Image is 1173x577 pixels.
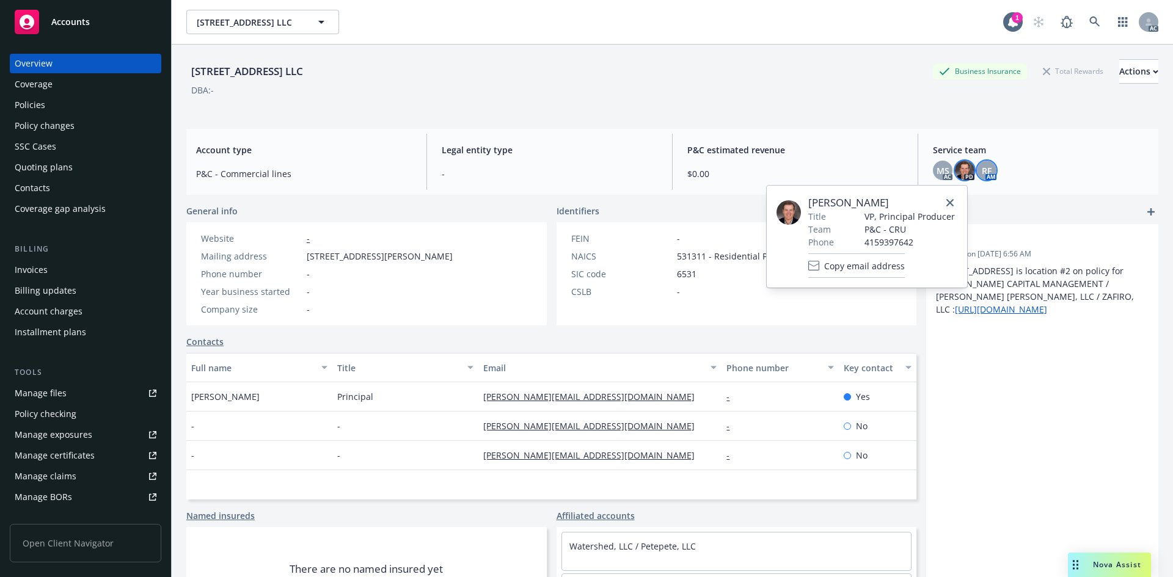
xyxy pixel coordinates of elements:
[571,232,672,245] div: FEIN
[10,199,161,219] a: Coverage gap analysis
[186,10,339,34] button: [STREET_ADDRESS] LLC
[478,353,722,382] button: Email
[571,285,672,298] div: CSLB
[483,420,704,432] a: [PERSON_NAME][EMAIL_ADDRESS][DOMAIN_NAME]
[1119,59,1158,84] button: Actions
[15,137,56,156] div: SSC Cases
[15,487,72,507] div: Manage BORs
[10,74,161,94] a: Coverage
[808,195,955,210] span: [PERSON_NAME]
[936,265,1136,315] span: [STREET_ADDRESS] is location #2 on policy for [PERSON_NAME] CAPITAL MANAGEMENT / [PERSON_NAME] [P...
[201,232,302,245] div: Website
[10,508,161,528] a: Summary of insurance
[10,243,161,255] div: Billing
[10,116,161,136] a: Policy changes
[933,64,1027,79] div: Business Insurance
[15,116,75,136] div: Policy changes
[943,195,957,210] a: close
[777,200,801,225] img: employee photo
[201,303,302,316] div: Company size
[10,446,161,465] a: Manage certificates
[307,285,310,298] span: -
[856,390,870,403] span: Yes
[926,224,1158,325] div: -Updated on [DATE] 6:56 AM[STREET_ADDRESS] is location #2 on policy for [PERSON_NAME] CAPITAL MAN...
[15,322,86,342] div: Installment plans
[186,353,332,382] button: Full name
[307,250,453,263] span: [STREET_ADDRESS][PERSON_NAME]
[337,449,340,462] span: -
[10,260,161,280] a: Invoices
[677,285,680,298] span: -
[808,236,834,249] span: Phone
[1037,64,1109,79] div: Total Rewards
[15,446,95,465] div: Manage certificates
[10,466,161,486] a: Manage claims
[1012,12,1023,23] div: 1
[569,540,696,552] a: Watershed, LLC / Petepete, LLC
[571,250,672,263] div: NAICS
[726,391,739,402] a: -
[726,361,820,374] div: Phone number
[10,404,161,424] a: Policy checking
[10,524,161,562] span: Open Client Navigator
[808,253,905,278] button: Copy email address
[196,167,412,180] span: P&C - Commercial lines
[442,167,657,180] span: -
[1119,60,1158,83] div: Actions
[1111,10,1135,34] a: Switch app
[10,366,161,379] div: Tools
[201,267,302,280] div: Phone number
[557,509,635,522] a: Affiliated accounts
[15,199,106,219] div: Coverage gap analysis
[337,361,460,374] div: Title
[191,449,194,462] span: -
[15,404,76,424] div: Policy checking
[10,302,161,321] a: Account charges
[1068,553,1151,577] button: Nova Assist
[1083,10,1107,34] a: Search
[15,281,76,300] div: Billing updates
[864,210,955,223] span: VP, Principal Producer
[955,303,1047,315] a: [URL][DOMAIN_NAME]
[955,161,974,180] img: photo
[808,223,831,236] span: Team
[1093,559,1141,570] span: Nova Assist
[726,420,739,432] a: -
[15,302,82,321] div: Account charges
[51,17,90,27] span: Accounts
[864,236,955,249] span: 4159397642
[677,250,841,263] span: 531311 - Residential Property Managers
[1144,205,1158,219] a: add
[10,137,161,156] a: SSC Cases
[10,425,161,445] span: Manage exposures
[332,353,478,382] button: Title
[307,233,310,244] a: -
[933,143,1149,156] span: Service team
[201,285,302,298] div: Year business started
[191,361,314,374] div: Full name
[824,259,905,272] span: Copy email address
[856,419,868,432] span: No
[677,232,680,245] span: -
[186,64,308,79] div: [STREET_ADDRESS] LLC
[15,95,45,115] div: Policies
[10,95,161,115] a: Policies
[442,143,657,156] span: Legal entity type
[557,205,599,217] span: Identifiers
[15,158,73,177] div: Quoting plans
[307,267,310,280] span: -
[290,562,443,576] span: There are no named insured yet
[10,158,161,177] a: Quoting plans
[196,143,412,156] span: Account type
[191,84,214,96] div: DBA: -
[722,353,838,382] button: Phone number
[15,178,50,198] div: Contacts
[186,205,238,217] span: General info
[337,390,373,403] span: Principal
[15,383,67,403] div: Manage files
[186,335,224,348] a: Contacts
[197,16,302,29] span: [STREET_ADDRESS] LLC
[571,267,672,280] div: SIC code
[687,167,903,180] span: $0.00
[10,281,161,300] a: Billing updates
